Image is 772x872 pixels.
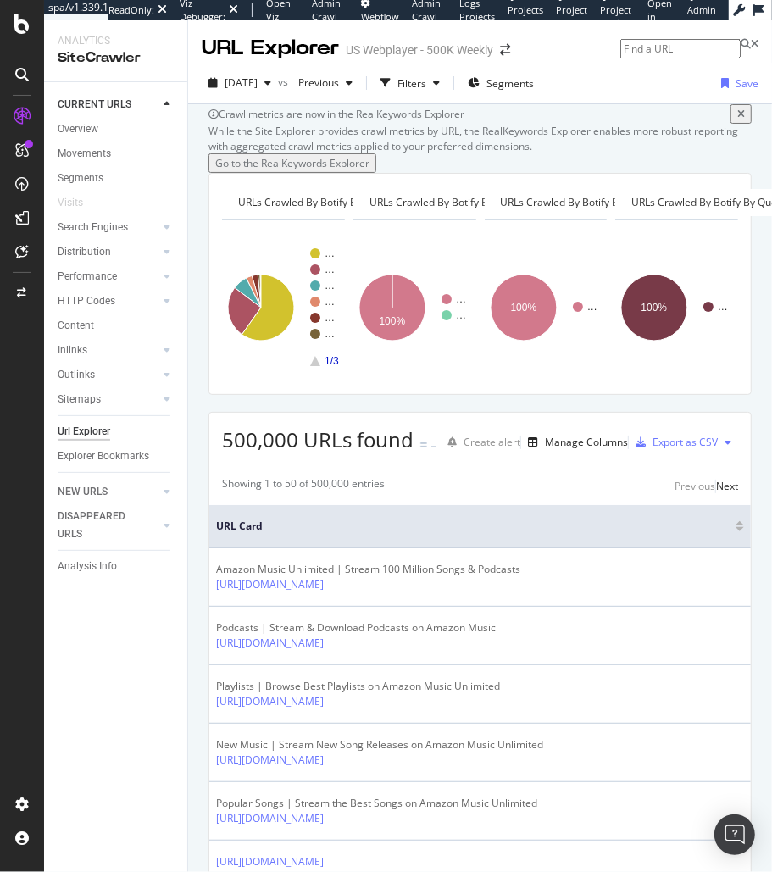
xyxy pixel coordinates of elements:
text: 100% [641,302,668,314]
div: Content [58,317,94,335]
a: Performance [58,268,158,286]
span: Project Settings [600,3,635,30]
text: … [325,296,335,308]
span: URLs Crawled By Botify By ix_subdirectories [501,195,707,209]
text: … [325,328,335,340]
button: Filters [374,69,447,97]
a: Segments [58,169,175,187]
div: Export as CSV [653,435,718,449]
div: ReadOnly: [108,3,154,17]
a: [URL][DOMAIN_NAME] [216,854,324,869]
text: … [325,264,335,275]
div: Sitemaps [58,391,101,408]
div: Create alert [464,435,520,449]
div: Showing 1 to 50 of 500,000 entries [222,476,385,497]
div: SiteCrawler [58,48,174,68]
a: [URL][DOMAIN_NAME] [216,577,324,592]
div: Crawl metrics are now in the RealKeywords Explorer [219,107,730,121]
a: Analysis Info [58,558,175,575]
span: URLs Crawled By Botify By pagetypes [238,195,414,209]
div: NEW URLS [58,483,108,501]
button: Manage Columns [521,432,628,453]
div: info banner [208,104,752,173]
button: Go to the RealKeywords Explorer [208,153,376,173]
div: Url Explorer [58,423,110,441]
svg: A chart. [485,234,603,381]
div: Explorer Bookmarks [58,447,149,465]
div: arrow-right-arrow-left [500,44,510,56]
div: Segments [58,169,103,187]
div: Open Intercom Messenger [714,814,755,855]
a: HTTP Codes [58,292,158,310]
button: Previous [675,476,715,497]
text: 100% [510,302,536,314]
span: URL Card [216,519,731,534]
a: [URL][DOMAIN_NAME] [216,694,324,709]
div: Analytics [58,34,174,48]
text: … [587,301,597,313]
a: [URL][DOMAIN_NAME] [216,753,324,768]
div: New Music | Stream New Song Releases on Amazon Music Unlimited [216,737,543,753]
a: Search Engines [58,219,158,236]
div: Distribution [58,243,111,261]
button: [DATE] [202,69,278,97]
span: Admin Page [687,3,716,30]
div: Outlinks [58,366,95,384]
input: Find a URL [620,39,741,58]
button: Save [714,69,758,97]
img: Equal [420,442,427,447]
div: URL Explorer [202,34,339,63]
a: Url Explorer [58,423,175,441]
div: Filters [397,76,426,91]
text: … [718,301,728,313]
text: … [325,247,335,259]
a: Outlinks [58,366,158,384]
span: 2025 Oct. 4th [225,75,258,90]
span: Projects List [508,3,543,30]
svg: A chart. [353,234,472,381]
div: Visits [58,194,83,212]
h4: URLs Crawled By Botify By ix_subdirectories [497,189,732,216]
svg: A chart. [222,234,341,381]
button: Create alert [441,429,520,456]
span: Segments [486,76,534,91]
div: Previous [675,479,715,493]
text: … [456,309,466,321]
span: 500,000 URLs found [222,425,414,453]
div: - [430,430,437,459]
div: Manage Columns [545,435,628,449]
div: Analysis Info [58,558,117,575]
a: Overview [58,120,175,138]
a: Distribution [58,243,158,261]
div: DISAPPEARED URLS [58,508,143,543]
a: Explorer Bookmarks [58,447,175,465]
button: Next [716,476,738,497]
text: … [325,312,335,324]
text: 1/3 [325,355,339,367]
div: HTTP Codes [58,292,115,310]
div: Movements [58,145,111,163]
div: Next [716,479,738,493]
span: Webflow [361,10,399,23]
h4: URLs Crawled By Botify By spam [366,189,548,216]
a: Inlinks [58,342,158,359]
div: CURRENT URLS [58,96,131,114]
text: … [456,293,466,305]
div: Search Engines [58,219,128,236]
span: vs [278,75,292,89]
span: URLs Crawled By Botify By spam [369,195,523,209]
button: close banner [730,104,752,124]
div: While the Site Explorer provides crawl metrics by URL, the RealKeywords Explorer enables more rob... [208,124,752,153]
span: Project Page [556,3,587,30]
div: Inlinks [58,342,87,359]
div: Popular Songs | Stream the Best Songs on Amazon Music Unlimited [216,796,537,811]
text: 100% [379,315,405,327]
a: NEW URLS [58,483,158,501]
a: DISAPPEARED URLS [58,508,158,543]
button: Previous [292,69,359,97]
div: Amazon Music Unlimited | Stream 100 Million Songs & Podcasts [216,562,520,577]
div: Performance [58,268,117,286]
a: CURRENT URLS [58,96,158,114]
